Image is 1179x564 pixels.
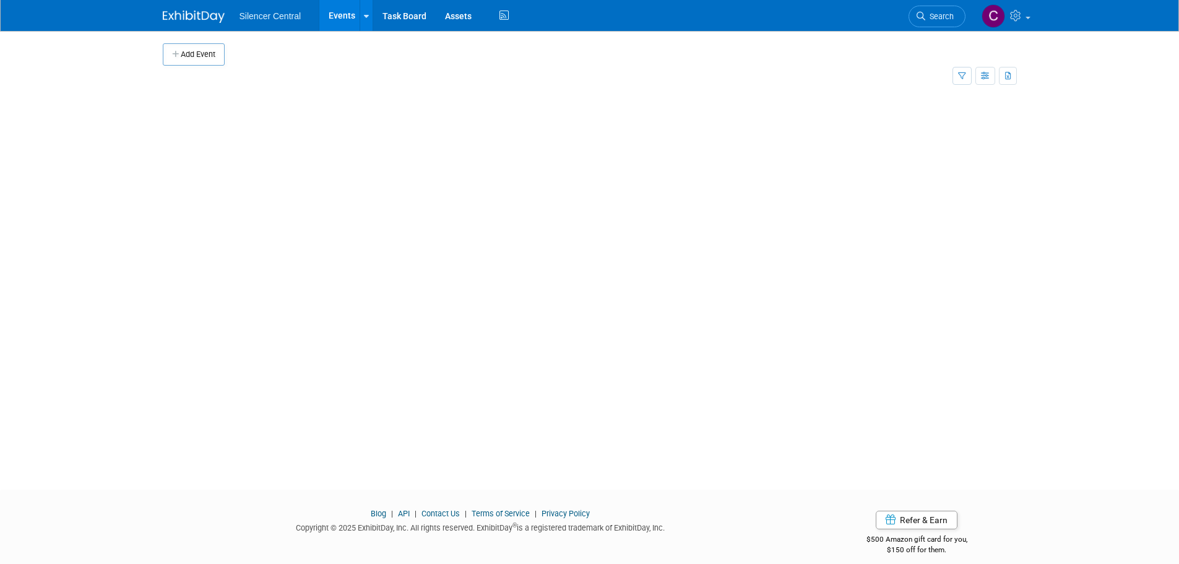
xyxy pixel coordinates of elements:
a: API [398,509,410,518]
a: Terms of Service [472,509,530,518]
a: Privacy Policy [542,509,590,518]
div: $500 Amazon gift card for you, [817,526,1017,555]
span: Silencer Central [240,11,301,21]
span: Search [925,12,954,21]
img: Cade Cox [982,4,1005,28]
img: ExhibitDay [163,11,225,23]
a: Search [909,6,965,27]
div: Copyright © 2025 ExhibitDay, Inc. All rights reserved. ExhibitDay is a registered trademark of Ex... [163,519,799,534]
sup: ® [512,522,517,529]
span: | [388,509,396,518]
span: | [462,509,470,518]
a: Refer & Earn [876,511,957,529]
span: | [412,509,420,518]
span: | [532,509,540,518]
a: Contact Us [421,509,460,518]
a: Blog [371,509,386,518]
button: Add Event [163,43,225,66]
div: $150 off for them. [817,545,1017,555]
